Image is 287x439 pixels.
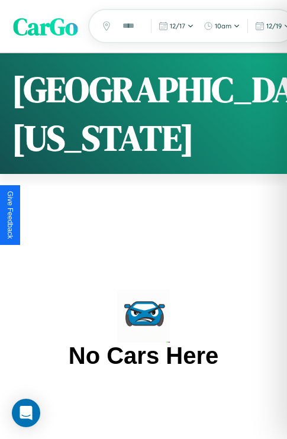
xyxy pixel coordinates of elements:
[215,22,231,30] span: 10am
[170,22,185,30] span: 12 / 17
[69,343,218,369] h2: No Cars Here
[6,191,14,239] div: Give Feedback
[200,19,244,33] button: 10am
[117,290,170,343] img: car
[13,9,78,43] span: CarGo
[155,19,198,33] button: 12/17
[266,22,282,30] span: 12 / 19
[12,399,40,427] div: Open Intercom Messenger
